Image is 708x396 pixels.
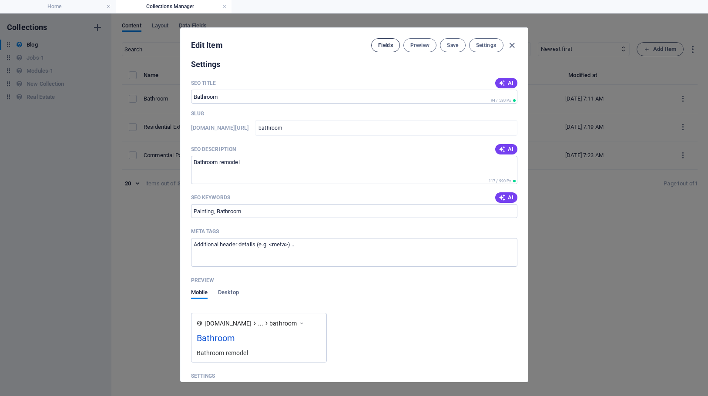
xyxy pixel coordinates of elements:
[191,110,204,117] p: Slug
[499,194,513,201] span: AI
[258,319,263,328] span: ...
[191,194,230,201] p: SEO Keywords
[191,123,249,133] h6: Slug is the URL under which this item can be found, so it must be unique.
[403,38,436,52] button: Preview
[191,287,208,299] span: Mobile
[410,42,429,49] span: Preview
[116,2,232,11] h4: Collections Manager
[447,42,458,49] span: Save
[489,97,517,104] span: Calculated pixel length in search results
[191,146,236,153] label: The text in search results and social media
[499,80,513,87] span: AI
[378,42,393,49] span: Fields
[495,78,517,88] button: AI
[191,40,223,50] h2: Edit Item
[191,59,517,70] h2: Settings
[371,38,400,52] button: Fields
[191,289,239,306] div: Preview
[269,319,297,328] span: bathroom
[191,80,216,87] p: SEO Title
[191,373,215,379] p: Settings
[197,348,321,357] div: Bathroom remodel
[499,146,513,153] span: AI
[191,238,517,266] textarea: Meta tags
[495,192,517,203] button: AI
[191,228,219,235] p: Enter HTML code here that will be placed inside the <head> tags of your website. Please note that...
[218,287,239,299] span: Desktop
[476,42,497,49] span: Settings
[491,98,511,103] span: 94 / 580 Px
[191,90,517,104] input: The page title in search results and browser tabs
[191,156,517,184] textarea: The text in search results and social media
[495,144,517,154] button: AI
[191,277,215,284] p: Preview of your page in search results
[489,179,511,183] span: 117 / 990 Px
[191,146,236,153] p: SEO Description
[469,38,503,52] button: Settings
[191,80,216,87] label: The page title in search results and browser tabs
[487,178,517,184] span: Calculated pixel length in search results
[205,319,252,328] span: [DOMAIN_NAME]
[440,38,465,52] button: Save
[197,332,321,349] div: Bathroom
